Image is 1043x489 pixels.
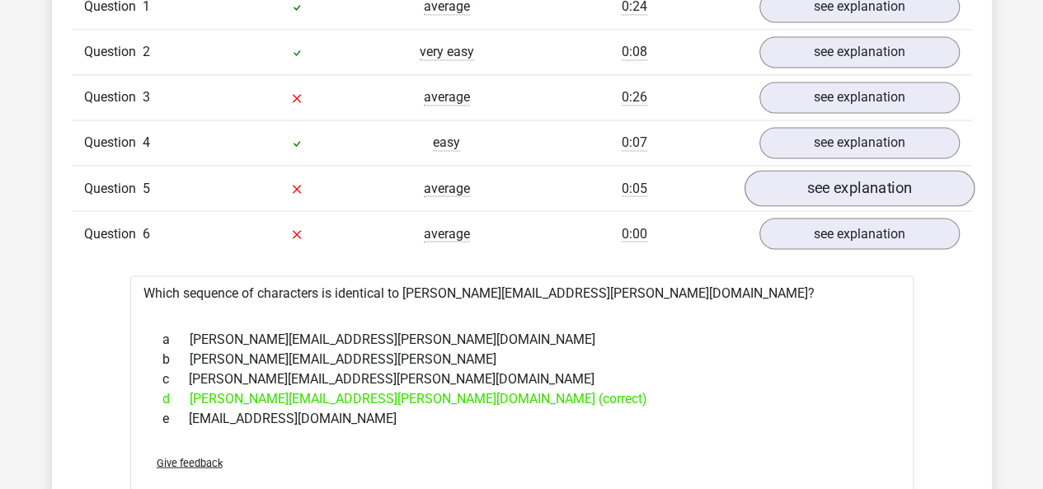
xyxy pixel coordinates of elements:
span: b [162,349,190,369]
span: Question [84,223,143,243]
div: [PERSON_NAME][EMAIL_ADDRESS][PERSON_NAME][DOMAIN_NAME] [150,329,894,349]
span: 4 [143,134,150,150]
span: Question [84,87,143,107]
span: average [424,180,470,196]
a: see explanation [759,36,960,68]
div: [PERSON_NAME][EMAIL_ADDRESS][PERSON_NAME] [150,349,894,369]
span: very easy [420,44,474,60]
span: 5 [143,180,150,195]
span: 0:26 [622,89,647,106]
span: 0:08 [622,44,647,60]
a: see explanation [744,171,974,207]
a: see explanation [759,218,960,249]
span: 0:00 [622,225,647,242]
span: 0:07 [622,134,647,151]
span: 0:05 [622,180,647,196]
span: average [424,225,470,242]
span: 3 [143,89,150,105]
span: 6 [143,225,150,241]
span: easy [433,134,460,151]
span: c [162,369,189,388]
a: see explanation [759,127,960,158]
span: Give feedback [157,456,223,468]
span: d [162,388,190,408]
div: [PERSON_NAME][EMAIL_ADDRESS][PERSON_NAME][DOMAIN_NAME] (correct) [150,388,894,408]
span: Question [84,42,143,62]
span: Question [84,133,143,153]
div: [EMAIL_ADDRESS][DOMAIN_NAME] [150,408,894,428]
span: e [162,408,189,428]
a: see explanation [759,82,960,113]
span: a [162,329,190,349]
div: [PERSON_NAME][EMAIL_ADDRESS][PERSON_NAME][DOMAIN_NAME] [150,369,894,388]
span: average [424,89,470,106]
span: Question [84,178,143,198]
span: 2 [143,44,150,59]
